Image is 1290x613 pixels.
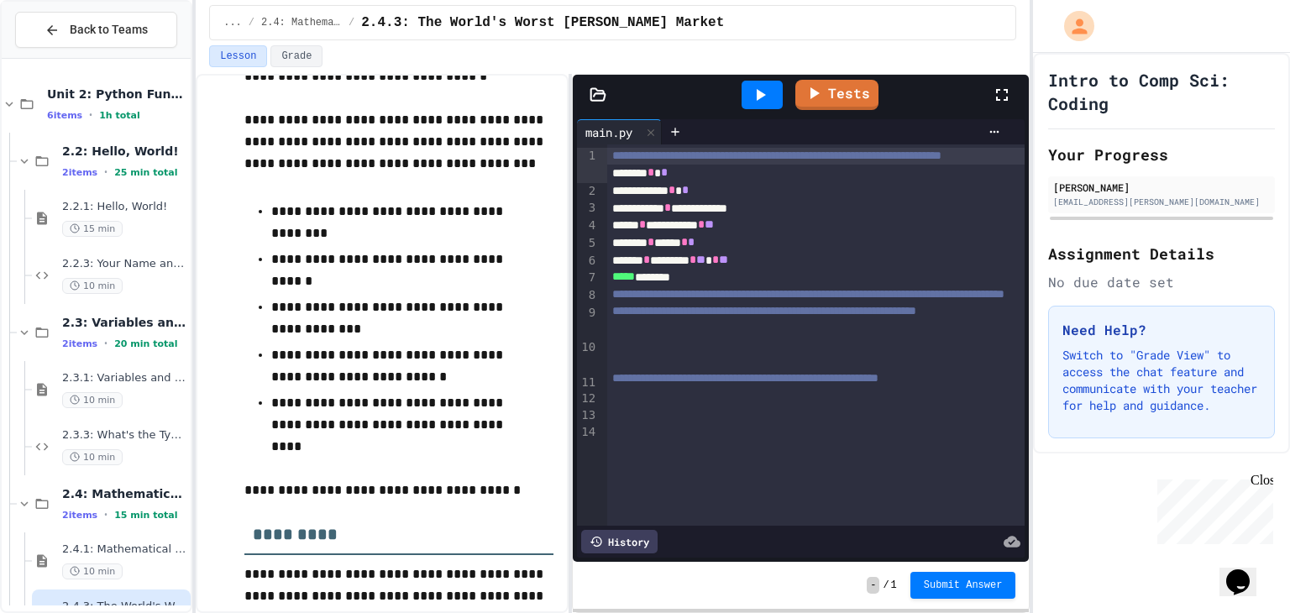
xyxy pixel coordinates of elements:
span: Submit Answer [924,579,1003,592]
span: 2.2.3: Your Name and Favorite Movie [62,257,187,271]
span: 2.3.3: What's the Type? [62,428,187,443]
span: • [89,108,92,122]
span: 2.2.1: Hello, World! [62,200,187,214]
div: 1 [577,148,598,183]
h1: Intro to Comp Sci: Coding [1048,68,1275,115]
span: 20 min total [114,338,177,349]
span: 10 min [62,563,123,579]
button: Lesson [209,45,267,67]
span: 2.2: Hello, World! [62,144,187,159]
span: Back to Teams [70,21,148,39]
span: Unit 2: Python Fundamentals [47,86,187,102]
div: 11 [577,375,598,391]
span: 2.3: Variables and Data Types [62,315,187,330]
span: / [249,16,254,29]
span: 2.4: Mathematical Operators [261,16,342,29]
span: 15 min [62,221,123,237]
span: ... [223,16,242,29]
button: Submit Answer [910,572,1016,599]
div: [EMAIL_ADDRESS][PERSON_NAME][DOMAIN_NAME] [1053,196,1270,208]
span: 2 items [62,338,97,349]
div: Chat with us now!Close [7,7,116,107]
span: 10 min [62,392,123,408]
iframe: chat widget [1219,546,1273,596]
div: 9 [577,305,598,340]
div: 4 [577,217,598,235]
div: 14 [577,424,598,459]
span: 2.3.1: Variables and Data Types [62,371,187,385]
a: Tests [795,80,878,110]
h2: Your Progress [1048,143,1275,166]
div: main.py [577,119,662,144]
span: • [104,337,107,350]
span: 1 [891,579,897,592]
span: 2.4.3: The World's Worst Farmer's Market [361,13,724,33]
div: 2 [577,183,598,201]
button: Back to Teams [15,12,177,48]
span: 2 items [62,167,97,178]
span: 1h total [99,110,140,121]
span: 15 min total [114,510,177,521]
h3: Need Help? [1062,320,1261,340]
span: • [104,508,107,521]
span: 2.4.1: Mathematical Operators [62,542,187,557]
p: Switch to "Grade View" to access the chat feature and communicate with your teacher for help and ... [1062,347,1261,414]
span: • [104,165,107,179]
div: No due date set [1048,272,1275,292]
div: 10 [577,339,598,375]
div: main.py [577,123,641,141]
div: 7 [577,270,598,287]
div: My Account [1046,7,1099,45]
div: 8 [577,287,598,305]
button: Grade [270,45,322,67]
div: [PERSON_NAME] [1053,180,1270,195]
div: 6 [577,253,598,270]
span: 6 items [47,110,82,121]
div: 13 [577,407,598,424]
div: 5 [577,235,598,253]
span: / [349,16,354,29]
span: 2 items [62,510,97,521]
div: 12 [577,390,598,407]
span: 25 min total [114,167,177,178]
div: 3 [577,200,598,217]
div: History [581,530,658,553]
iframe: chat widget [1151,473,1273,544]
span: / [883,579,889,592]
span: 10 min [62,449,123,465]
span: 10 min [62,278,123,294]
span: 2.4: Mathematical Operators [62,486,187,501]
h2: Assignment Details [1048,242,1275,265]
span: - [867,577,879,594]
